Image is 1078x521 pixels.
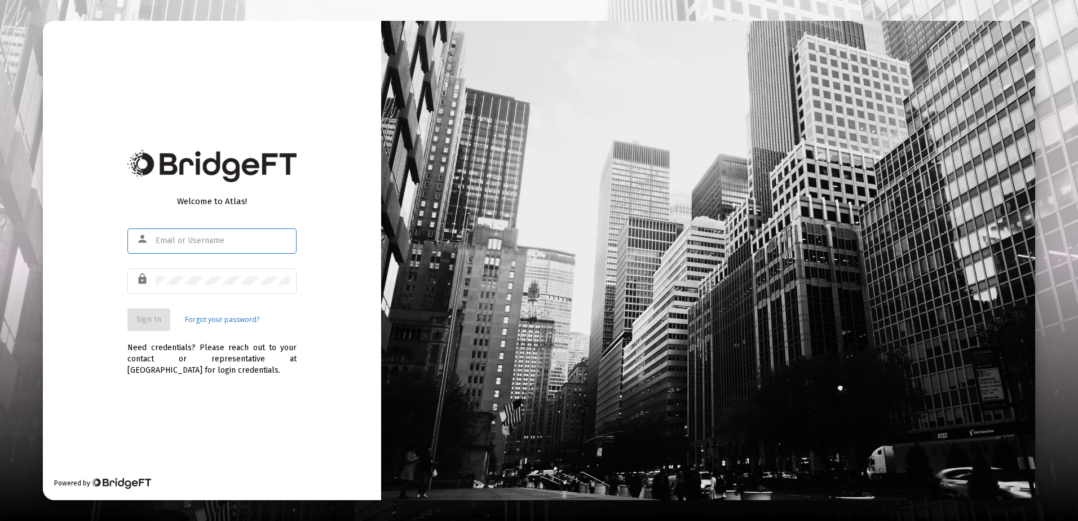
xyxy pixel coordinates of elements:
[91,478,151,489] img: Bridge Financial Technology Logo
[127,308,170,331] button: Sign In
[136,315,161,324] span: Sign In
[127,331,297,376] div: Need credentials? Please reach out to your contact or representative at [GEOGRAPHIC_DATA] for log...
[54,478,151,489] div: Powered by
[136,272,150,286] mat-icon: lock
[156,236,291,245] input: Email or Username
[127,150,297,182] img: Bridge Financial Technology Logo
[185,314,259,325] a: Forgot your password?
[136,232,150,246] mat-icon: person
[127,196,297,207] div: Welcome to Atlas!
